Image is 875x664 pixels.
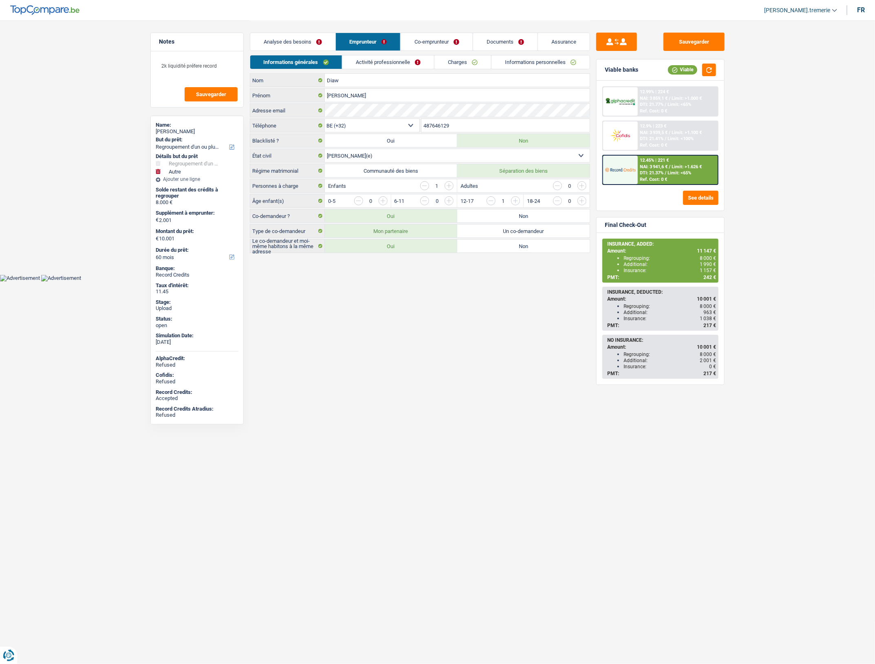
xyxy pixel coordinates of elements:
a: Emprunteur [336,33,400,51]
label: Non [457,240,590,253]
div: Insurance: [624,316,716,321]
a: Co-emprunteur [401,33,472,51]
span: 1 157 € [700,268,716,273]
span: 1 038 € [700,316,716,321]
span: 8 000 € [700,255,716,261]
div: PMT: [607,275,716,280]
span: / [669,164,670,169]
label: Oui [325,209,457,222]
label: Nom [250,74,325,87]
label: Âge enfant(s) [250,194,325,207]
div: Stage: [156,299,238,306]
div: Amount: [607,296,716,302]
span: 963 € [703,310,716,315]
div: 11.45 [156,288,238,295]
span: DTI: 21.37% [640,170,663,176]
span: DTI: 21.41% [640,136,663,141]
div: Record Credits: [156,389,238,396]
div: [PERSON_NAME] [156,128,238,135]
div: Banque: [156,265,238,272]
a: Charges [434,55,491,69]
div: Simulation Date: [156,332,238,339]
label: Téléphone [250,119,325,132]
span: 10 001 € [697,344,716,350]
button: See details [683,191,719,205]
div: Regrouping: [624,255,716,261]
div: 8.000 € [156,199,238,206]
div: Amount: [607,344,716,350]
label: Adresse email [250,104,325,117]
div: Regrouping: [624,303,716,309]
button: Sauvegarder [185,87,238,101]
a: Activité professionnelle [342,55,434,69]
span: / [665,102,666,107]
div: 0 [566,183,573,189]
span: DTI: 21.77% [640,102,663,107]
div: Name: [156,122,238,128]
div: 1 [433,183,441,189]
span: 1 990 € [700,262,716,267]
div: Ref. Cost: 0 € [640,177,667,182]
label: Oui [325,240,457,253]
div: Amount: [607,248,716,254]
img: AlphaCredit [605,97,635,106]
label: État civil [250,149,325,162]
span: Limit: <65% [668,170,691,176]
a: Documents [473,33,537,51]
div: Viable [668,65,697,74]
span: [PERSON_NAME].tremerie [764,7,830,14]
label: Régime matrimonial [250,164,325,177]
div: Upload [156,305,238,312]
div: Ref. Cost: 0 € [640,143,667,148]
span: Limit: >1.626 € [672,164,702,169]
img: Cofidis [605,128,635,143]
div: Taux d'intérêt: [156,282,238,289]
div: Refused [156,378,238,385]
div: Record Credits [156,272,238,278]
span: € [156,235,159,242]
span: 0 € [709,364,716,369]
img: TopCompare Logo [10,5,79,15]
div: open [156,322,238,329]
img: Record Credits [605,162,635,177]
span: 8 000 € [700,352,716,357]
div: Regrouping: [624,352,716,357]
label: Non [457,209,590,222]
label: Co-demandeur ? [250,209,325,222]
button: Sauvegarder [663,33,725,51]
label: Séparation des biens [457,164,590,177]
div: Status: [156,316,238,322]
div: 0 [367,198,375,204]
span: 242 € [703,275,716,280]
span: Limit: <65% [668,102,691,107]
label: Communauté des biens [325,164,457,177]
label: Personnes à charge [250,179,325,192]
span: 2 001 € [700,358,716,363]
a: Assurance [538,33,590,51]
div: Refused [156,412,238,418]
div: Solde restant des crédits à regrouper [156,187,238,199]
label: Mon partenaire [325,224,457,237]
div: Ref. Cost: 0 € [640,108,667,114]
label: Un co-demandeur [457,224,590,237]
label: Blacklisté ? [250,134,325,147]
span: NAI: 3 939,5 € [640,130,668,135]
label: Non [457,134,590,147]
img: Advertisement [41,275,81,281]
label: Enfants [328,183,346,189]
span: / [669,130,670,135]
div: fr [857,6,865,14]
h5: Notes [159,38,235,45]
span: / [665,136,666,141]
span: 217 € [703,371,716,376]
span: Limit: >1.000 € [672,96,702,101]
span: € [156,217,159,223]
div: Additional: [624,358,716,363]
a: Informations personnelles [491,55,590,69]
span: 10 001 € [697,296,716,302]
span: NAI: 3 859,1 € [640,96,668,101]
span: / [669,96,670,101]
label: Prénom [250,89,325,102]
label: Montant du prêt: [156,228,237,235]
div: Record Credits Atradius: [156,406,238,412]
